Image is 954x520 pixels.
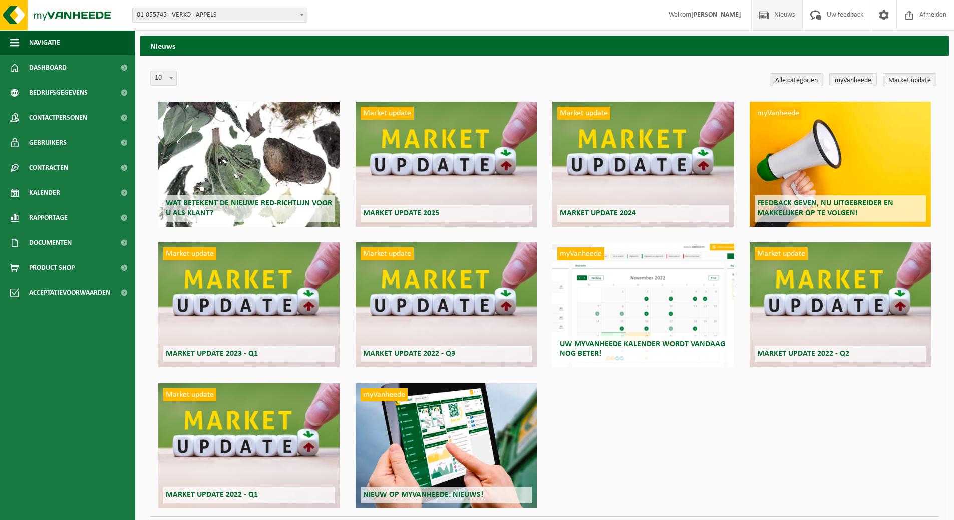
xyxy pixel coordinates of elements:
span: Acceptatievoorwaarden [29,280,110,305]
h2: Nieuws [140,36,949,55]
span: myVanheede [361,388,408,401]
span: Contactpersonen [29,105,87,130]
span: 01-055745 - VERKO - APPELS [133,8,307,22]
span: Market update [163,388,216,401]
span: Documenten [29,230,72,255]
span: Feedback geven, nu uitgebreider en makkelijker op te volgen! [757,199,893,217]
span: Bedrijfsgegevens [29,80,88,105]
span: Market update [361,247,414,260]
span: 10 [150,71,177,86]
a: Market update Market update 2025 [356,102,537,227]
a: Market update [883,73,936,86]
a: Market update Market update 2023 - Q1 [158,242,340,367]
span: myVanheede [557,247,604,260]
span: Market update [557,107,610,120]
span: Market update 2022 - Q2 [757,350,849,358]
a: Market update Market update 2022 - Q1 [158,383,340,508]
span: Market update [163,247,216,260]
span: Market update 2024 [560,209,636,217]
span: myVanheede [755,107,802,120]
a: Alle categoriën [770,73,823,86]
a: Market update Market update 2022 - Q3 [356,242,537,367]
span: Market update 2023 - Q1 [166,350,258,358]
span: Market update 2022 - Q3 [363,350,455,358]
span: Navigatie [29,30,60,55]
span: Product Shop [29,255,75,280]
span: Market update 2025 [363,209,439,217]
span: Wat betekent de nieuwe RED-richtlijn voor u als klant? [166,199,332,217]
span: Market update [361,107,414,120]
a: Market update Market update 2022 - Q2 [750,242,931,367]
a: myVanheede Nieuw op myVanheede: Nieuws! [356,383,537,508]
strong: [PERSON_NAME] [691,11,741,19]
a: myVanheede Uw myVanheede kalender wordt vandaag nog beter! [552,242,734,367]
span: Kalender [29,180,60,205]
a: myVanheede Feedback geven, nu uitgebreider en makkelijker op te volgen! [750,102,931,227]
span: 01-055745 - VERKO - APPELS [132,8,307,23]
span: 10 [151,71,176,85]
span: Dashboard [29,55,67,80]
a: myVanheede [829,73,877,86]
span: Rapportage [29,205,68,230]
a: Market update Market update 2024 [552,102,734,227]
span: Contracten [29,155,68,180]
span: Gebruikers [29,130,67,155]
a: Wat betekent de nieuwe RED-richtlijn voor u als klant? [158,102,340,227]
span: Market update [755,247,808,260]
span: Uw myVanheede kalender wordt vandaag nog beter! [560,340,725,358]
span: Nieuw op myVanheede: Nieuws! [363,491,483,499]
span: Market update 2022 - Q1 [166,491,258,499]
